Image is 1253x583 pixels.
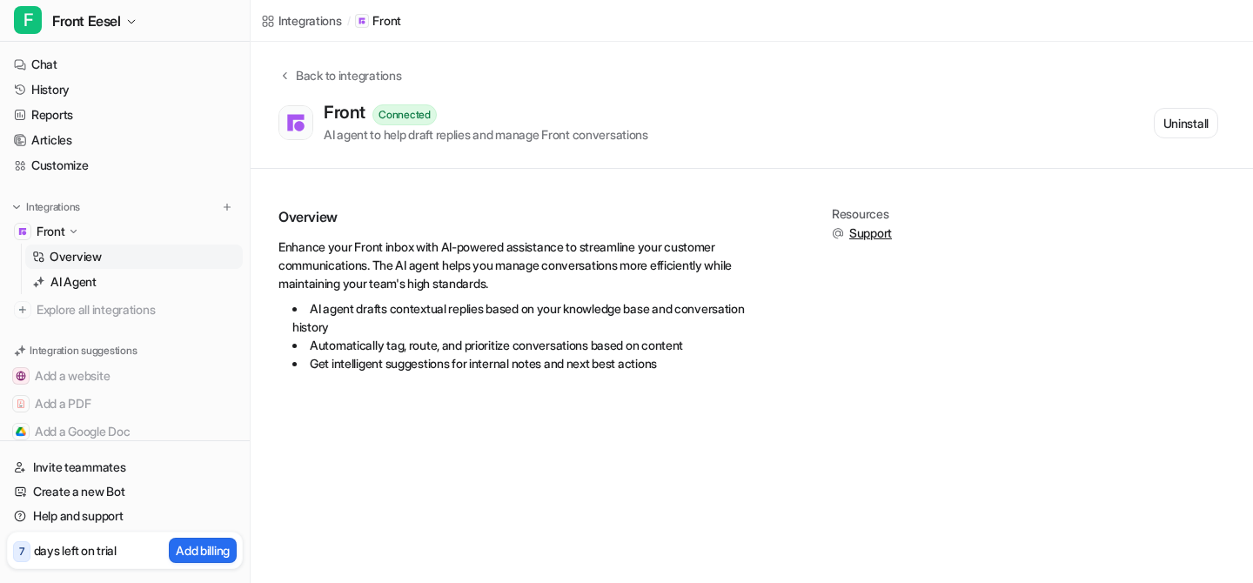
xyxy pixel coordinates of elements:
[358,17,366,25] img: Front icon
[291,66,401,84] div: Back to integrations
[278,11,342,30] div: Integrations
[30,343,137,359] p: Integration suggestions
[19,544,24,560] p: 7
[278,66,401,102] button: Back to integrations
[372,12,401,30] p: Front
[292,354,783,372] li: Get intelligent suggestions for internal notes and next best actions
[176,541,230,560] p: Add billing
[7,390,243,418] button: Add a PDFAdd a PDF
[7,298,243,322] a: Explore all integrations
[10,201,23,213] img: expand menu
[347,13,351,29] span: /
[372,104,437,125] div: Connected
[26,200,80,214] p: Integrations
[278,238,783,372] div: Enhance your Front inbox with AI-powered assistance to streamline your customer communications. T...
[284,111,308,135] img: Front
[52,9,121,33] span: Front Eesel
[7,198,85,216] button: Integrations
[1154,108,1218,138] button: Uninstall
[7,479,243,504] a: Create a new Bot
[25,270,243,294] a: AI Agent
[7,52,243,77] a: Chat
[832,227,844,239] img: support.svg
[25,245,243,269] a: Overview
[832,224,892,242] button: Support
[14,6,42,34] span: F
[292,299,783,336] li: AI agent drafts contextual replies based on your knowledge base and conversation history
[278,207,783,227] h2: Overview
[292,336,783,354] li: Automatically tag, route, and prioritize conversations based on content
[34,541,117,560] p: days left on trial
[7,455,243,479] a: Invite teammates
[17,226,28,237] img: Front
[849,224,892,242] span: Support
[16,371,26,381] img: Add a website
[16,426,26,437] img: Add a Google Doc
[14,301,31,318] img: explore all integrations
[7,153,243,178] a: Customize
[832,207,892,221] div: Resources
[221,201,233,213] img: menu_add.svg
[7,504,243,528] a: Help and support
[37,296,236,324] span: Explore all integrations
[50,248,102,265] p: Overview
[7,103,243,127] a: Reports
[355,12,401,30] a: Front iconFront
[324,125,648,144] div: AI agent to help draft replies and manage Front conversations
[7,418,243,446] button: Add a Google DocAdd a Google Doc
[7,362,243,390] button: Add a websiteAdd a website
[16,399,26,409] img: Add a PDF
[169,538,237,563] button: Add billing
[261,11,342,30] a: Integrations
[7,128,243,152] a: Articles
[324,102,372,123] div: Front
[7,77,243,102] a: History
[50,273,97,291] p: AI Agent
[37,223,65,240] p: Front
